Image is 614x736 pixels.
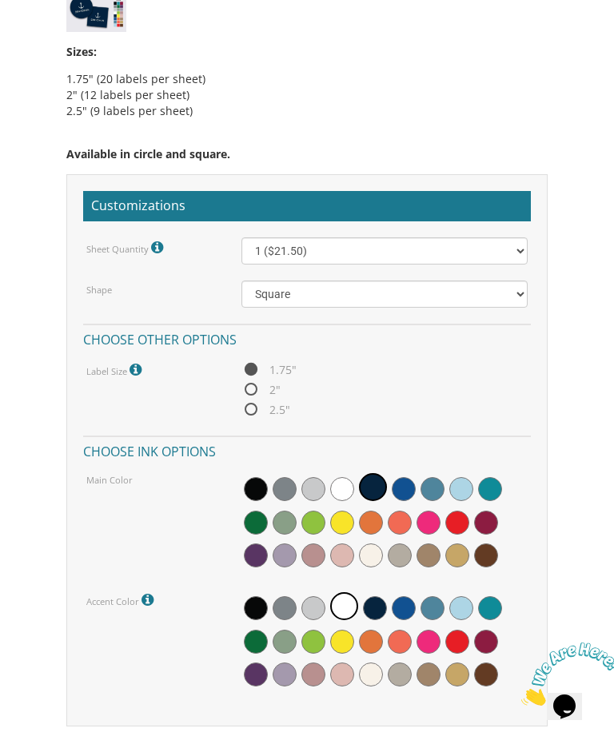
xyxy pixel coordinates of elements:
img: Chat attention grabber [6,6,106,70]
h4: Choose ink options [83,436,531,463]
li: 2.5" (9 labels per sheet) [66,103,548,119]
label: Shape [86,284,112,296]
label: Main Color [86,474,133,487]
li: 2" (12 labels per sheet) [66,87,548,103]
label: Accent Color [86,590,157,611]
h4: Choose other options [83,324,531,352]
span: 2" [241,380,281,400]
label: Label Size [86,360,146,380]
h2: Customizations [83,191,531,221]
iframe: chat widget [515,636,614,712]
span: Sizes: [66,44,97,59]
label: Sheet Quantity [86,237,167,258]
li: 1.75" (20 labels per sheet) [66,71,548,87]
span: 1.75" [241,360,297,380]
span: Available in circle and square. [66,146,230,161]
span: 2.5" [241,400,290,420]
